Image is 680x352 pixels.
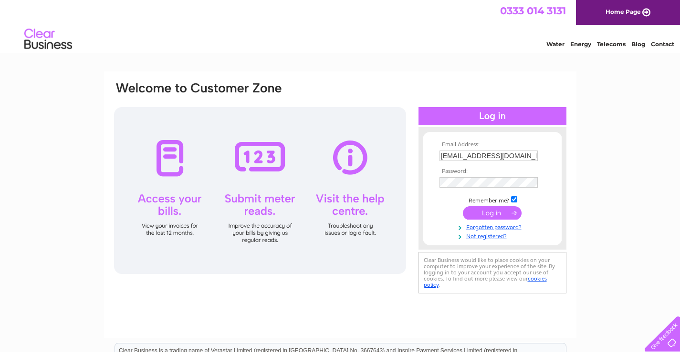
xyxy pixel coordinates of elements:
a: Contact [651,40,674,48]
a: Blog [631,40,645,48]
img: logo.png [24,25,73,54]
td: Remember me? [437,195,548,204]
a: Telecoms [597,40,626,48]
a: cookies policy [424,275,547,288]
th: Password: [437,168,548,175]
th: Email Address: [437,141,548,148]
a: Energy [570,40,591,48]
a: Not registered? [439,231,548,240]
a: 0333 014 3131 [500,5,566,17]
div: Clear Business would like to place cookies on your computer to improve your experience of the sit... [418,252,566,293]
div: Clear Business is a trading name of Verastar Limited (registered in [GEOGRAPHIC_DATA] No. 3667643... [115,5,566,46]
a: Water [546,40,565,48]
input: Submit [463,206,522,220]
a: Forgotten password? [439,222,548,231]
